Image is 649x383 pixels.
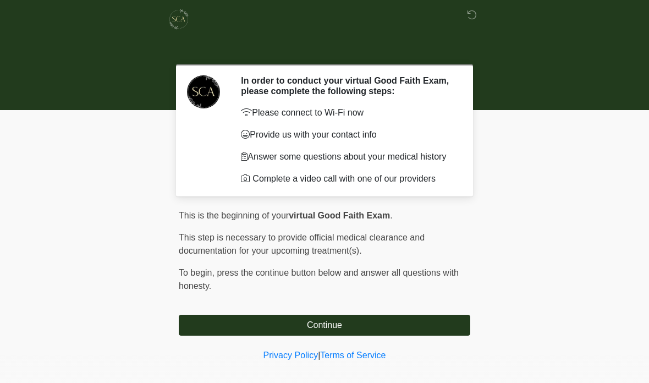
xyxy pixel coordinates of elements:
[390,211,392,220] span: .
[170,40,479,60] h1: ‎ ‎
[289,211,390,220] strong: virtual Good Faith Exam
[241,150,454,163] p: Answer some questions about your medical history
[179,211,289,220] span: This is the beginning of your
[318,351,320,360] a: |
[179,233,425,255] span: This step is necessary to provide official medical clearance and documentation for your upcoming ...
[320,351,386,360] a: Terms of Service
[241,128,454,141] p: Provide us with your contact info
[179,268,459,291] span: press the continue button below and answer all questions with honesty.
[179,315,470,336] button: Continue
[241,106,454,119] p: Please connect to Wi-Fi now
[168,8,190,30] img: Skinchic Dallas Logo
[187,75,220,108] img: Agent Avatar
[179,268,217,277] span: To begin,
[263,351,318,360] a: Privacy Policy
[241,172,454,185] li: Complete a video call with one of our providers
[241,75,454,96] h2: In order to conduct your virtual Good Faith Exam, please complete the following steps:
